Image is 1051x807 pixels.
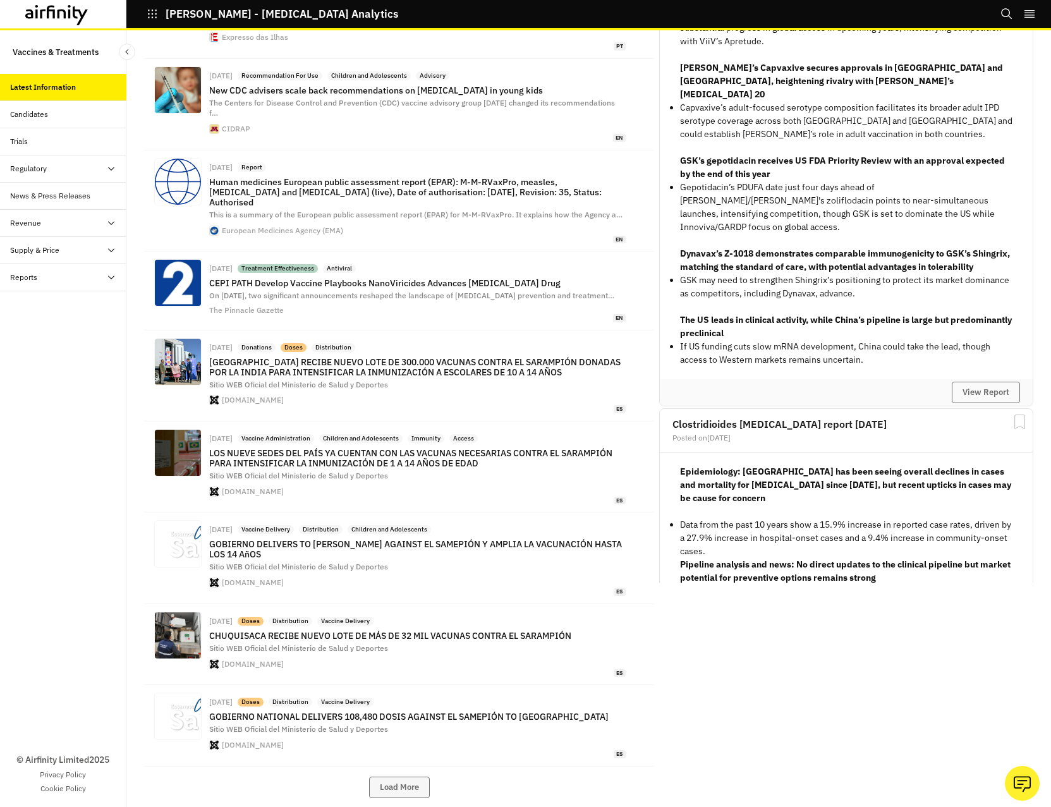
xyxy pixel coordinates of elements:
div: [DATE] [209,344,233,351]
img: Entrega%20vacunas%20Chuquisaca%20720.jpg [155,612,201,658]
div: Reports [10,272,37,283]
p: [GEOGRAPHIC_DATA] RECIBE NUEVO LOTE DE 300.000 VACUNAS CONTRA EL SARAMPIÓN DONADAS POR LA INDIA P... [209,357,626,377]
p: Doses [241,617,260,626]
div: [DATE] [209,617,233,625]
div: Supply & Price [10,245,59,256]
p: Vaccines & Treatments [13,40,99,64]
p: Vaccine Delivery [241,525,290,534]
p: Children and Adolescents [351,525,427,534]
span: Sitio WEB Oficial del Ministerio de Salud y Deportes [209,643,388,653]
span: en [613,236,626,244]
p: Distribution [315,343,351,352]
img: Child%20vaccination%20blurry%20background.jpg [155,67,201,113]
p: Gepotidacin’s PDUFA date just four days ahead of [PERSON_NAME]/[PERSON_NAME]'s zoliflodacin point... [680,181,1012,234]
p: © Airfinity Limited 2025 [16,753,109,767]
img: ilhas_icon.png [210,33,219,42]
p: Vaccine Administration [241,434,310,443]
div: [DOMAIN_NAME] [222,660,284,668]
div: News & Press Releases [10,190,90,202]
div: Candidates [10,109,48,120]
p: Doses [284,343,303,352]
span: en [613,314,626,322]
p: Vaccine Delivery [321,617,370,626]
div: Trials [10,136,28,147]
div: Regulatory [10,163,47,174]
p: [PERSON_NAME] - [MEDICAL_DATA] Analytics [166,8,398,20]
a: [DATE]DonationsDosesDistribution[GEOGRAPHIC_DATA] RECIBE NUEVO LOTE DE 300.000 VACUNAS CONTRA EL ... [144,331,654,422]
p: CHUQUISACA RECIBE NUEVO LOTE DE MÁS DE 32 MIL VACUNAS CONTRA EL SARAMPIÓN [209,631,626,641]
p: GOBIERNO DELIVERS TO [PERSON_NAME] AGAINST EL SAMEPIÓN Y AMPLIA LA VACUNACIÓN HASTA LOS 14 AñOS [209,539,626,559]
p: Donations [241,343,272,352]
p: Immunity [411,434,440,443]
div: [DOMAIN_NAME] [222,741,284,749]
a: Cookie Policy [40,783,86,794]
img: Mesa-de-trabajo-1ccd.png [155,693,201,739]
strong: The US leads in clinical activity, while China’s pipeline is large but predominantly preclinical [680,314,1012,339]
img: favicon.ico [210,124,219,133]
div: Latest Information [10,82,76,93]
p: Distribution [272,617,308,626]
button: Load More [369,777,430,798]
img: Globe-product_information.svg [155,159,201,205]
svg: Bookmark Report [1012,414,1028,430]
img: joomla-favicon.svg [210,741,219,749]
p: Data from the past 10 years show a 15.9% increase in reported case rates, driven by a 27.9% incre... [680,518,1012,558]
span: en [613,134,626,142]
strong: Dynavax’s Z-1018 demonstrates comparable immunogenicity to GSK’s Shingrix, matching the standard ... [680,248,1010,272]
p: Treatment Effectiveness [241,264,314,273]
a: [DATE]Recommendation For UseChildren and AdolescentsAdvisoryNew CDC advisers scale back recommend... [144,59,654,150]
a: [DATE]Vaccine AdministrationChildren and AdolescentsImmunityAccessLOS NUEVE SEDES DEL PAÍS YA CUE... [144,422,654,513]
p: GOBIERNO NATIONAL DELIVERS 108,480 DOSIS AGAINST EL SAMEPIÓN TO [GEOGRAPHIC_DATA] [209,712,626,722]
img: Mesa-de-trabajo-1ccd.png [155,521,201,567]
img: joomla-favicon.svg [210,396,219,404]
div: [DOMAIN_NAME] [222,579,284,586]
div: Revenue [10,217,41,229]
p: Distribution [272,698,308,707]
img: favicon.ico [210,226,219,235]
p: Doses [241,698,260,707]
p: Children and Adolescents [331,71,407,80]
a: [DATE]DosesDistributionVaccine DeliveryCHUQUISACA RECIBE NUEVO LOTE DE MÁS DE 32 MIL VACUNAS CONT... [144,604,654,685]
span: Sitio WEB Oficial del Ministerio de Salud y Deportes [209,724,388,734]
button: Close Sidebar [119,44,135,60]
div: [DATE] [209,435,233,442]
span: On [DATE], two significant announcements reshaped the landscape of [MEDICAL_DATA] prevention and ... [209,291,614,300]
button: Search [1000,3,1013,25]
p: If US funding cuts slow mRNA development, China could take the lead, though access to Western mar... [680,340,1012,367]
a: [DATE]DosesDistributionVaccine DeliveryGOBIERNO NATIONAL DELIVERS 108,480 DOSIS AGAINST EL SAMEPI... [144,685,654,766]
div: [DATE] [209,72,233,80]
span: This is a summary of the European public assessment report (EPAR) for M-M-RVaxPro. It explains ho... [209,210,623,219]
p: Advisory [420,71,446,80]
p: Recommendation For Use [241,71,319,80]
button: Ask our analysts [1005,766,1040,801]
p: Human medicines European public assessment report (EPAR): M-M-RVaxPro, measles, [MEDICAL_DATA] an... [209,177,626,207]
div: [DATE] [209,265,233,272]
div: Expresso das Ilhas [222,33,288,41]
img: joomla-favicon.svg [210,487,219,496]
button: View Report [952,382,1020,403]
div: The Pinnacle Gazette [209,306,284,314]
div: [DATE] [209,526,233,533]
img: LOS%20NUEVE%20SEDES%20DEL%20PAIS%20YA%20CUENTAN%20CON%20LAS%20VACUNAS%20CONTRA%20EL%20SARAMPION%2... [155,430,201,476]
h2: Clostridioides [MEDICAL_DATA] report [DATE] [672,419,1020,429]
strong: Epidemiology: [GEOGRAPHIC_DATA] has been seeing overall declines in cases and mortality for [MEDI... [680,466,1011,504]
span: es [614,405,626,413]
span: es [614,588,626,596]
div: [DATE] [209,164,233,171]
div: [DOMAIN_NAME] [222,396,284,404]
span: es [614,497,626,505]
strong: [PERSON_NAME]’s Capvaxive secures approvals in [GEOGRAPHIC_DATA] and [GEOGRAPHIC_DATA], heighteni... [680,62,1003,100]
a: [DATE]Treatment EffectivenessAntiviralCEPI PATH Develop Vaccine Playbooks NanoViricides Advances ... [144,252,654,330]
p: New CDC advisers scale back recommendations on [MEDICAL_DATA] in young kids [209,85,626,95]
div: European Medicines Agency (EMA) [222,227,343,234]
img: joomla-favicon.svg [210,578,219,587]
p: Distribution [303,525,339,534]
p: GSK may need to strengthen Shingrix’s positioning to protect its market dominance as competitors,... [680,274,1012,300]
div: [DATE] [209,698,233,706]
span: Sitio WEB Oficial del Ministerio de Salud y Deportes [209,471,388,480]
p: Vaccine Delivery [321,698,370,707]
img: tpg%2Fsources%2F1d31d870-b9dd-4850-91f6-fbe2abe30d08.jpeg [155,260,201,306]
p: Capvaxive’s adult-focused serotype composition facilitates its broader adult IPD serotype coverag... [680,101,1012,141]
span: es [614,669,626,677]
span: es [614,750,626,758]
